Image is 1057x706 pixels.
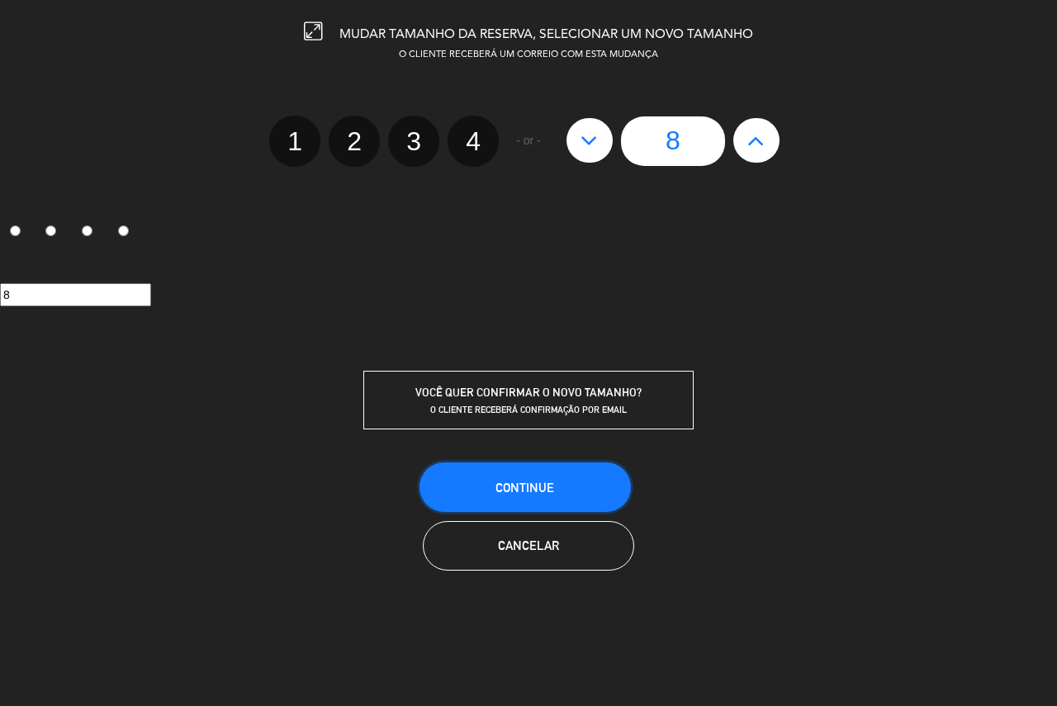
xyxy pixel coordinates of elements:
[415,386,642,399] span: VOCÊ QUER CONFIRMAR O NOVO TAMANHO?
[399,50,658,59] span: O CLIENTE RECEBERÁ UM CORREIO COM ESTA MUDANÇA
[419,462,631,512] button: CONTINUE
[448,116,499,167] label: 4
[430,404,627,415] span: O CLIENTE RECEBERÁ CONFIRMAÇÃO POR EMAIL
[269,116,320,167] label: 1
[498,538,559,552] span: Cancelar
[423,521,634,571] button: Cancelar
[516,131,541,150] span: - or -
[73,219,109,247] label: 3
[108,219,145,247] label: 4
[388,116,439,167] label: 3
[495,481,554,495] span: CONTINUE
[10,225,21,236] input: 1
[36,219,73,247] label: 2
[82,225,92,236] input: 3
[339,28,753,41] span: MUDAR TAMANHO DA RESERVA, SELECIONAR UM NOVO TAMANHO
[329,116,380,167] label: 2
[45,225,56,236] input: 2
[118,225,129,236] input: 4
